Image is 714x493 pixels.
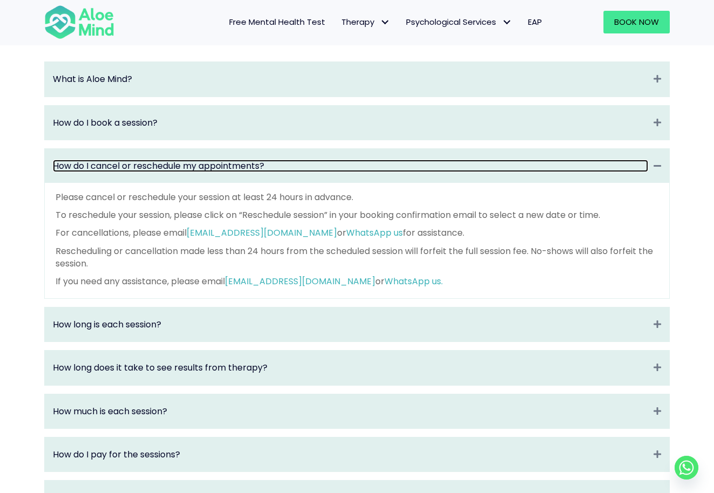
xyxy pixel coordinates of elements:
[128,11,550,33] nav: Menu
[377,15,393,30] span: Therapy: submenu
[187,227,337,239] a: [EMAIL_ADDRESS][DOMAIN_NAME]
[520,11,550,33] a: EAP
[221,11,333,33] a: Free Mental Health Test
[654,448,661,461] i: Expand
[654,117,661,129] i: Expand
[53,117,648,129] a: How do I book a session?
[614,16,659,28] span: Book Now
[56,245,658,270] p: Rescheduling or cancellation made less than 24 hours from the scheduled session will forfeit the ...
[333,11,398,33] a: TherapyTherapy: submenu
[654,405,661,417] i: Expand
[56,227,658,239] p: For cancellations, please email or for assistance.
[53,405,648,417] a: How much is each session?
[406,16,512,28] span: Psychological Services
[53,318,648,331] a: How long is each session?
[528,16,542,28] span: EAP
[56,191,658,203] p: Please cancel or reschedule your session at least 24 hours in advance.
[654,318,661,331] i: Expand
[56,275,658,287] p: If you need any assistance, please email or
[346,227,403,239] a: WhatsApp us
[341,16,390,28] span: Therapy
[675,456,698,480] a: Whatsapp
[53,160,648,172] a: How do I cancel or reschedule my appointments?
[56,209,658,221] p: To reschedule your session, please click on “Reschedule session” in your booking confirmation ema...
[53,73,648,85] a: What is Aloe Mind?
[225,275,375,287] a: [EMAIL_ADDRESS][DOMAIN_NAME]
[229,16,325,28] span: Free Mental Health Test
[654,160,661,172] i: Collapse
[654,73,661,85] i: Expand
[499,15,514,30] span: Psychological Services: submenu
[398,11,520,33] a: Psychological ServicesPsychological Services: submenu
[654,361,661,374] i: Expand
[44,4,114,40] img: Aloe mind Logo
[603,11,670,33] a: Book Now
[53,448,648,461] a: How do I pay for the sessions?
[385,275,443,287] a: WhatsApp us.
[53,361,648,374] a: How long does it take to see results from therapy?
